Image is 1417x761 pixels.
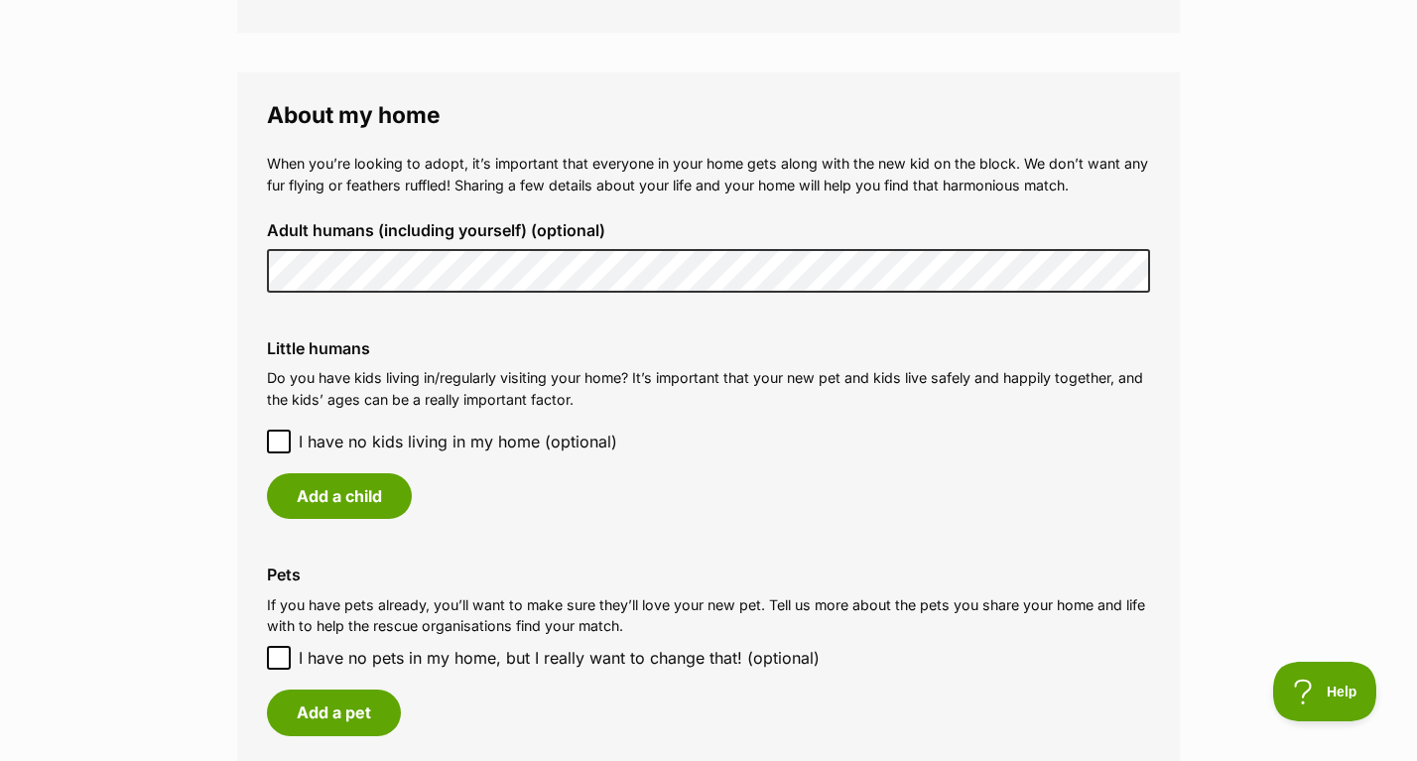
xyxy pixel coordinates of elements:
p: When you’re looking to adopt, it’s important that everyone in your home gets along with the new k... [267,153,1150,195]
p: If you have pets already, you’ll want to make sure they’ll love your new pet. Tell us more about ... [267,594,1150,637]
label: Adult humans (including yourself) (optional) [267,221,1150,239]
label: Pets [267,566,1150,583]
p: Do you have kids living in/regularly visiting your home? It’s important that your new pet and kid... [267,367,1150,410]
iframe: Help Scout Beacon - Open [1273,662,1377,721]
label: Little humans [267,339,1150,357]
span: I have no kids living in my home (optional) [299,430,617,453]
legend: About my home [267,102,1150,128]
button: Add a child [267,473,412,519]
button: Add a pet [267,690,401,735]
span: I have no pets in my home, but I really want to change that! (optional) [299,646,820,670]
